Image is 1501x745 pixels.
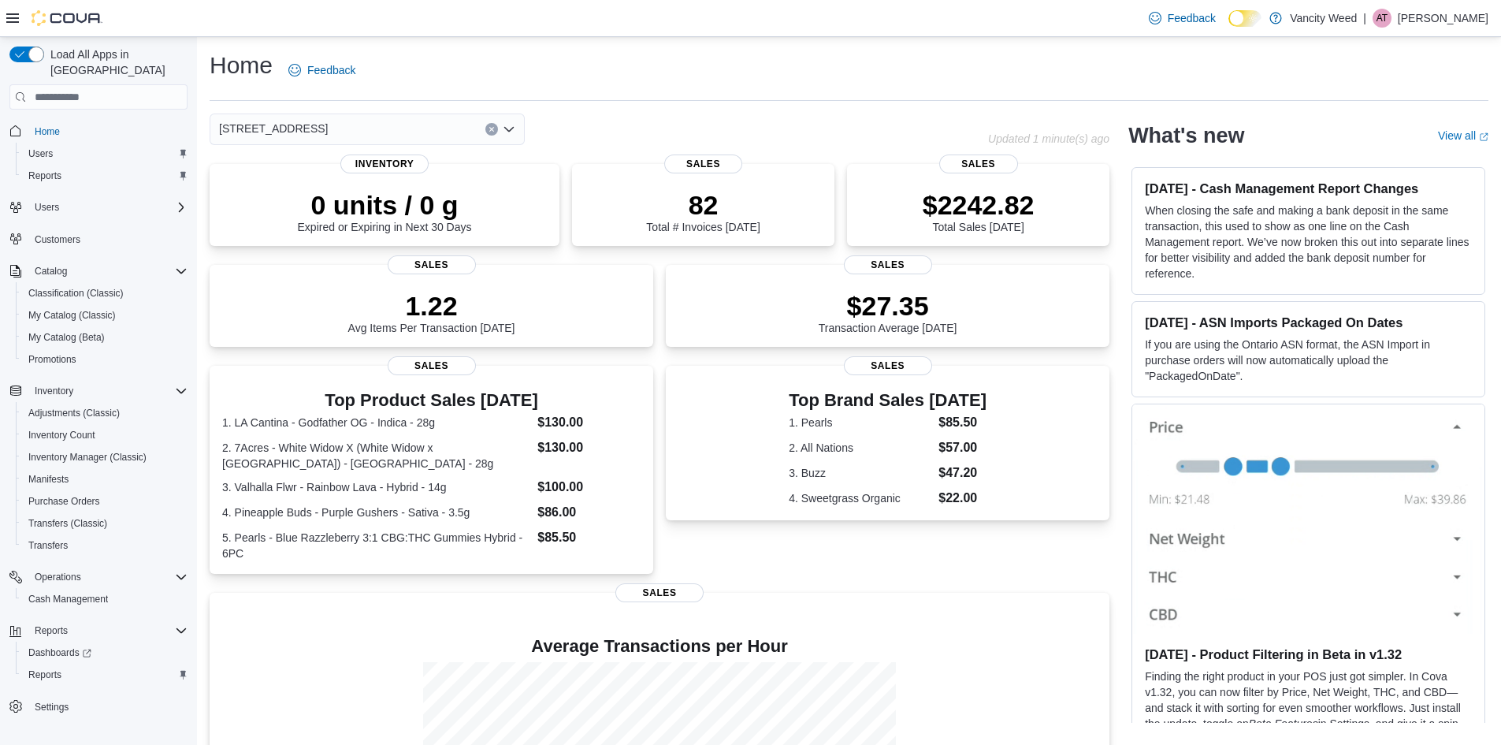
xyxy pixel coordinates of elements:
[22,426,102,445] a: Inventory Count
[28,287,124,300] span: Classification (Classic)
[28,229,188,249] span: Customers
[938,464,986,482] dd: $47.20
[1145,203,1472,281] p: When closing the safe and making a bank deposit in the same transaction, this used to show as one...
[22,470,75,489] a: Manifests
[16,535,194,557] button: Transfers
[22,166,68,185] a: Reports
[16,282,194,304] button: Classification (Classic)
[22,448,188,467] span: Inventory Manager (Classic)
[16,326,194,348] button: My Catalog (Beta)
[537,413,641,432] dd: $130.00
[298,189,472,233] div: Expired or Expiring in Next 30 Days
[22,514,188,533] span: Transfers (Classic)
[939,155,1018,173] span: Sales
[16,304,194,326] button: My Catalog (Classic)
[22,643,98,662] a: Dashboards
[22,350,83,369] a: Promotions
[28,429,95,441] span: Inventory Count
[22,328,188,347] span: My Catalog (Beta)
[22,404,126,423] a: Adjustments (Classic)
[1145,646,1472,662] h3: [DATE] - Product Filtering in Beta in v1.32
[28,646,91,659] span: Dashboards
[3,620,194,642] button: Reports
[28,198,188,217] span: Users
[844,356,932,375] span: Sales
[16,588,194,610] button: Cash Management
[1373,9,1391,28] div: Amber Tachauer
[28,262,73,281] button: Catalog
[938,438,986,457] dd: $57.00
[35,265,67,278] span: Catalog
[789,490,932,506] dt: 4. Sweetgrass Organic
[615,583,704,602] span: Sales
[1249,717,1318,730] em: Beta Features
[22,514,113,533] a: Transfers (Classic)
[28,568,87,587] button: Operations
[282,54,362,86] a: Feedback
[3,695,194,718] button: Settings
[22,404,188,423] span: Adjustments (Classic)
[28,451,147,464] span: Inventory Manager (Classic)
[222,391,641,410] h3: Top Product Sales [DATE]
[22,426,188,445] span: Inventory Count
[222,440,531,471] dt: 2. 7Acres - White Widow X (White Widow x [GEOGRAPHIC_DATA]) - [GEOGRAPHIC_DATA] - 28g
[789,391,986,410] h3: Top Brand Sales [DATE]
[22,350,188,369] span: Promotions
[3,119,194,142] button: Home
[28,353,76,366] span: Promotions
[1228,10,1261,27] input: Dark Mode
[1142,2,1222,34] a: Feedback
[16,348,194,371] button: Promotions
[35,571,81,583] span: Operations
[28,593,108,605] span: Cash Management
[28,407,120,419] span: Adjustments (Classic)
[35,233,80,246] span: Customers
[664,155,743,173] span: Sales
[35,125,60,138] span: Home
[537,478,641,497] dd: $100.00
[22,144,188,163] span: Users
[789,465,932,481] dt: 3. Buzz
[3,380,194,402] button: Inventory
[22,536,74,555] a: Transfers
[28,621,188,640] span: Reports
[35,701,69,713] span: Settings
[388,255,476,274] span: Sales
[16,165,194,187] button: Reports
[16,642,194,664] a: Dashboards
[1228,27,1229,28] span: Dark Mode
[22,306,122,325] a: My Catalog (Classic)
[28,331,105,344] span: My Catalog (Beta)
[646,189,760,233] div: Total # Invoices [DATE]
[22,536,188,555] span: Transfers
[3,196,194,218] button: Users
[22,643,188,662] span: Dashboards
[22,284,188,303] span: Classification (Classic)
[819,290,957,322] p: $27.35
[3,260,194,282] button: Catalog
[22,665,68,684] a: Reports
[537,528,641,547] dd: $85.50
[28,262,188,281] span: Catalog
[1145,337,1472,384] p: If you are using the Ontario ASN format, the ASN Import in purchase orders will now automatically...
[16,446,194,468] button: Inventory Manager (Classic)
[28,697,188,717] span: Settings
[22,665,188,684] span: Reports
[348,290,515,334] div: Avg Items Per Transaction [DATE]
[22,492,106,511] a: Purchase Orders
[16,402,194,424] button: Adjustments (Classic)
[340,155,429,173] span: Inventory
[1145,315,1472,330] h3: [DATE] - ASN Imports Packaged On Dates
[789,415,932,430] dt: 1. Pearls
[307,62,355,78] span: Feedback
[222,505,531,520] dt: 4. Pineapple Buds - Purple Gushers - Sativa - 3.5g
[1128,123,1244,148] h2: What's new
[16,424,194,446] button: Inventory Count
[348,290,515,322] p: 1.22
[28,122,66,141] a: Home
[844,255,932,274] span: Sales
[1438,129,1488,142] a: View allExternal link
[923,189,1035,233] div: Total Sales [DATE]
[210,50,273,81] h1: Home
[28,568,188,587] span: Operations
